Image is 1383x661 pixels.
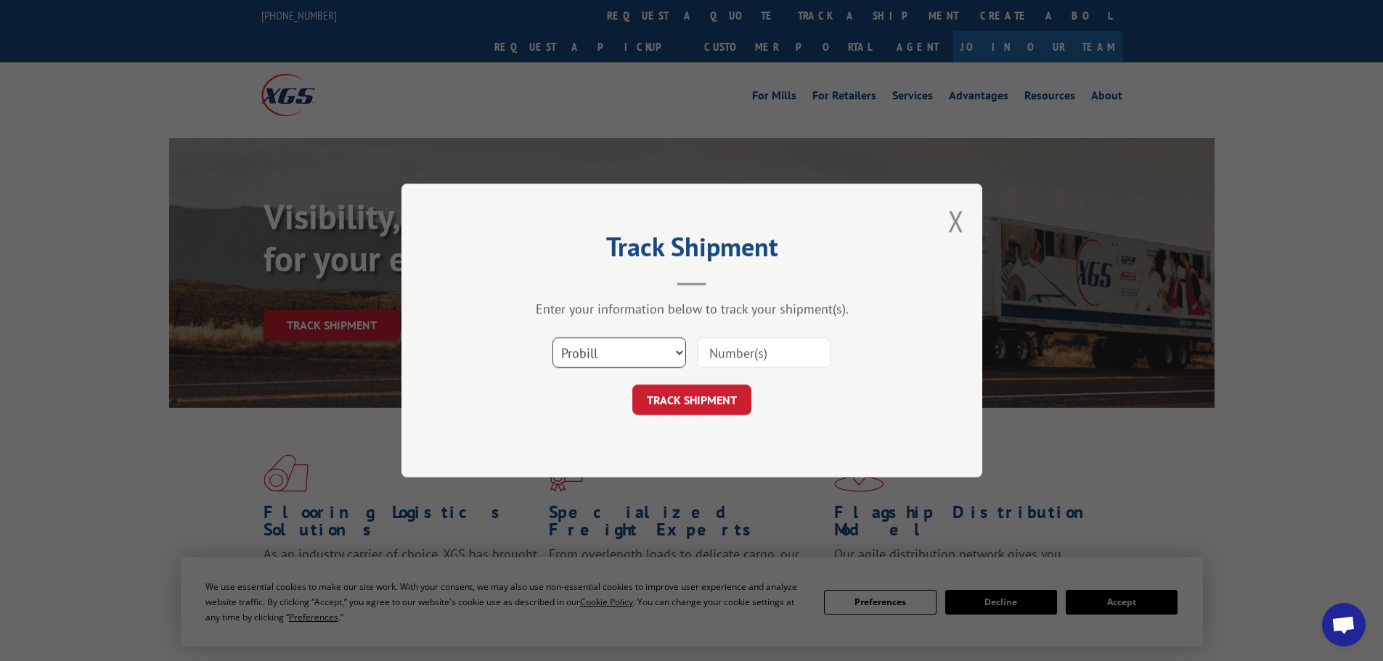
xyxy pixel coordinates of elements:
[697,337,831,368] input: Number(s)
[1322,603,1366,646] div: Open chat
[632,385,751,415] button: TRACK SHIPMENT
[948,202,964,240] button: Close modal
[474,300,910,317] div: Enter your information below to track your shipment(s).
[474,237,910,264] h2: Track Shipment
